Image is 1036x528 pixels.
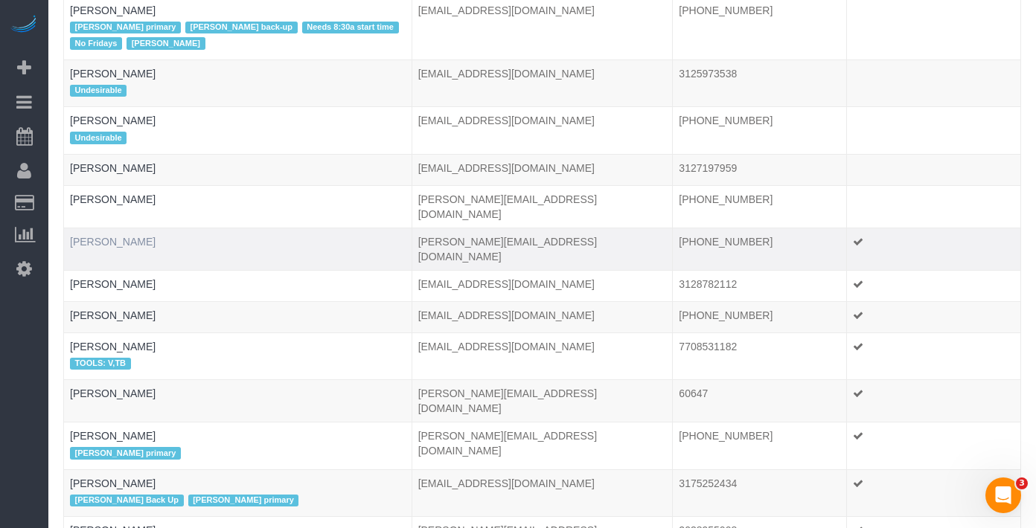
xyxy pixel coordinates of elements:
[412,301,673,332] td: Email
[1016,477,1028,489] span: 3
[70,249,406,253] div: Tags
[70,207,406,210] div: Tags
[70,491,406,510] div: Tags
[412,59,673,106] td: Email
[127,37,205,49] span: [PERSON_NAME]
[64,380,412,422] td: Name
[673,380,847,422] td: Phone
[70,68,156,80] a: [PERSON_NAME]
[70,193,156,205] a: [PERSON_NAME]
[847,59,1021,106] td: Confirmed
[673,270,847,301] td: Phone
[70,278,156,290] a: [PERSON_NAME]
[673,59,847,106] td: Phone
[847,422,1021,469] td: Confirmed
[70,447,181,459] span: [PERSON_NAME] primary
[412,270,673,301] td: Email
[412,154,673,185] td: Email
[70,401,406,405] div: Tags
[70,443,406,463] div: Tags
[70,85,127,97] span: Undesirable
[985,477,1021,513] iframe: Intercom live chat
[847,107,1021,154] td: Confirmed
[673,228,847,270] td: Phone
[673,154,847,185] td: Phone
[64,422,412,469] td: Name
[64,270,412,301] td: Name
[847,154,1021,185] td: Confirmed
[847,270,1021,301] td: Confirmed
[188,495,299,506] span: [PERSON_NAME] primary
[847,228,1021,270] td: Confirmed
[70,22,181,33] span: [PERSON_NAME] primary
[847,380,1021,422] td: Confirmed
[64,185,412,228] td: Name
[9,15,39,36] img: Automaid Logo
[64,59,412,106] td: Name
[70,358,131,370] span: TOOLS: V,TB
[70,4,156,16] a: [PERSON_NAME]
[64,332,412,379] td: Name
[412,380,673,422] td: Email
[70,132,127,144] span: Undesirable
[70,477,156,489] a: [PERSON_NAME]
[412,185,673,228] td: Email
[70,128,406,147] div: Tags
[64,469,412,516] td: Name
[673,469,847,516] td: Phone
[70,292,406,295] div: Tags
[70,236,156,248] a: [PERSON_NAME]
[412,107,673,154] td: Email
[70,176,406,179] div: Tags
[70,341,156,352] a: [PERSON_NAME]
[64,107,412,154] td: Name
[70,37,122,49] span: No Fridays
[673,301,847,332] td: Phone
[64,228,412,270] td: Name
[70,18,406,54] div: Tags
[70,387,156,399] a: [PERSON_NAME]
[64,154,412,185] td: Name
[847,469,1021,516] td: Confirmed
[412,332,673,379] td: Email
[412,469,673,516] td: Email
[70,115,156,126] a: [PERSON_NAME]
[70,162,156,174] a: [PERSON_NAME]
[70,354,406,373] div: Tags
[673,332,847,379] td: Phone
[302,22,399,33] span: Needs 8:30a start time
[185,22,298,33] span: [PERSON_NAME] back-up
[847,185,1021,228] td: Confirmed
[847,301,1021,332] td: Confirmed
[64,301,412,332] td: Name
[70,81,406,100] div: Tags
[70,323,406,326] div: Tags
[70,430,156,442] a: [PERSON_NAME]
[412,228,673,270] td: Email
[673,185,847,228] td: Phone
[70,309,156,321] a: [PERSON_NAME]
[673,422,847,469] td: Phone
[847,332,1021,379] td: Confirmed
[673,107,847,154] td: Phone
[70,495,184,506] span: [PERSON_NAME] Back Up
[412,422,673,469] td: Email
